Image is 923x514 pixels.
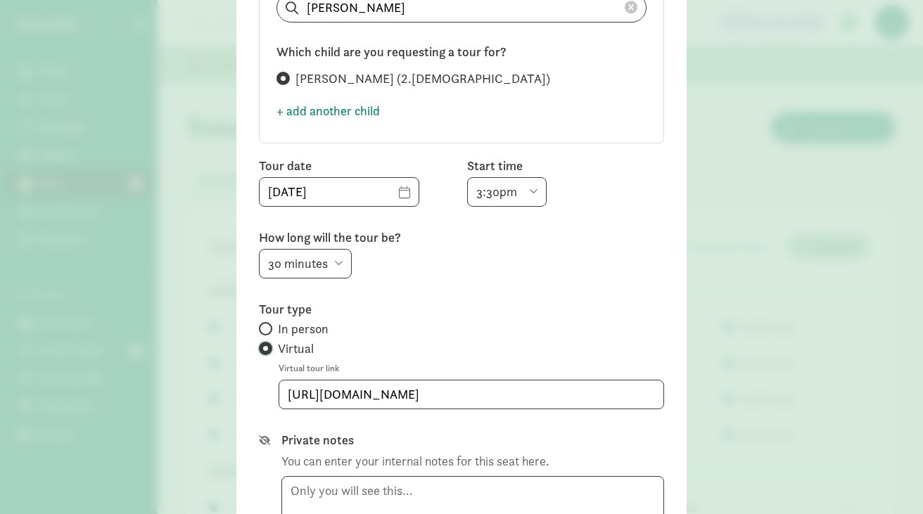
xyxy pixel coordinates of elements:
[276,101,380,120] span: + add another child
[278,340,314,357] span: Virtual
[295,70,550,87] span: [PERSON_NAME] (2.[DEMOGRAPHIC_DATA])
[853,446,923,514] iframe: Chat Widget
[279,360,664,377] label: Virtual tour link
[259,229,664,246] label: How long will the tour be?
[276,96,380,126] button: + add another child
[278,321,329,338] span: In person
[467,158,664,174] label: Start time
[281,432,664,449] label: Private notes
[259,158,456,174] label: Tour date
[259,301,664,318] label: Tour type
[276,45,647,59] h6: Which child are you requesting a tour for?
[281,451,549,470] div: You can enter your internal notes for this seat here.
